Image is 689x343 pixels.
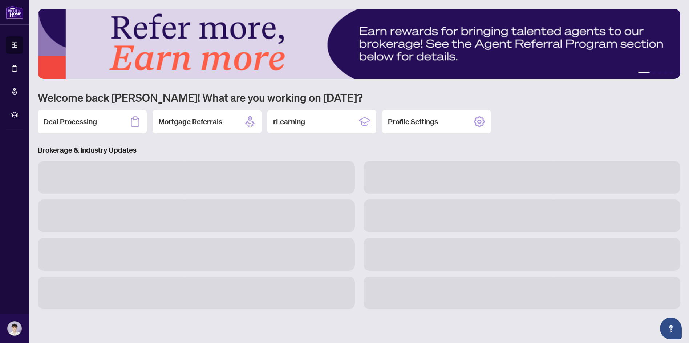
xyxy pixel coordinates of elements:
button: 3 [658,72,661,74]
h2: rLearning [273,117,305,127]
img: Slide 0 [38,9,680,79]
h3: Brokerage & Industry Updates [38,145,680,155]
button: 5 [670,72,673,74]
h2: Profile Settings [388,117,438,127]
img: Profile Icon [8,322,21,335]
button: 4 [664,72,667,74]
button: 2 [653,72,656,74]
h2: Deal Processing [44,117,97,127]
button: Open asap [660,318,682,339]
h2: Mortgage Referrals [158,117,222,127]
img: logo [6,5,23,19]
button: 1 [638,72,650,74]
h1: Welcome back [PERSON_NAME]! What are you working on [DATE]? [38,90,680,104]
